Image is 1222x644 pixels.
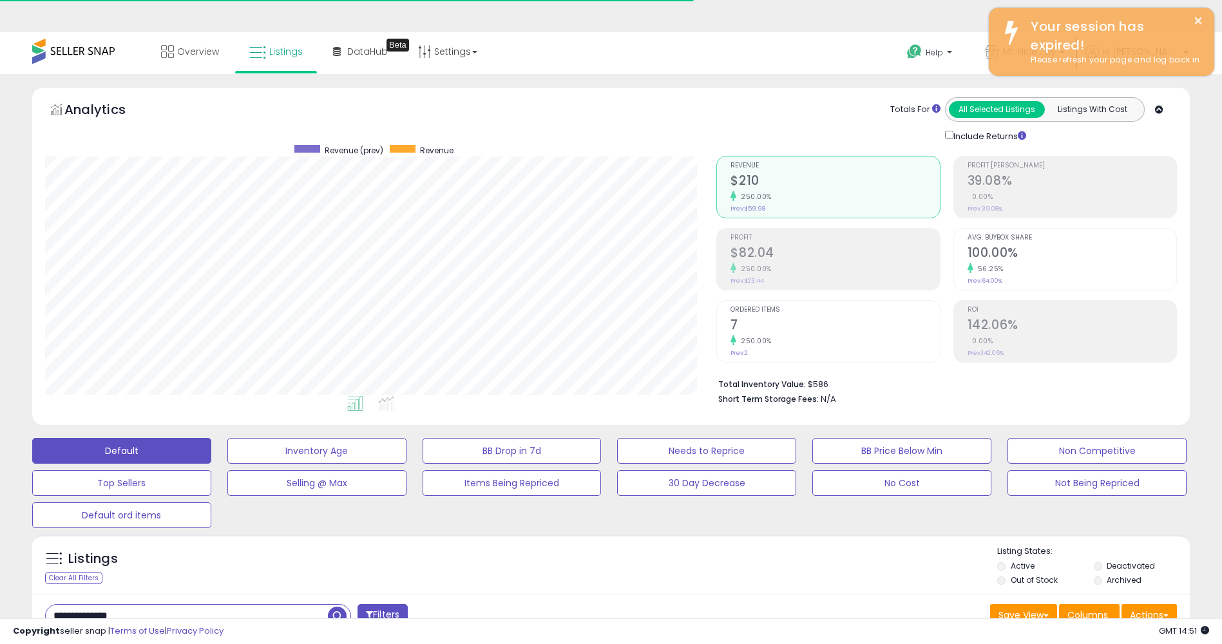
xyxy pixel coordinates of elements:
small: Prev: 2 [730,349,748,357]
button: No Cost [812,470,991,496]
small: Prev: $23.44 [730,277,764,285]
div: seller snap | | [13,625,224,638]
a: Help [897,34,965,74]
button: Save View [990,604,1057,626]
span: Profit [PERSON_NAME] [968,162,1176,169]
button: 30 Day Decrease [617,470,796,496]
i: Get Help [906,44,922,60]
h2: $210 [730,173,939,191]
label: Deactivated [1107,560,1155,571]
button: BB Drop in 7d [423,438,602,464]
b: Short Term Storage Fees: [718,393,819,404]
span: Avg. Buybox Share [968,234,1176,241]
small: Prev: 39.08% [968,205,1002,213]
button: Not Being Repriced [1007,470,1187,496]
button: Selling @ Max [227,470,406,496]
small: 250.00% [736,192,772,202]
a: Overview [151,32,229,71]
strong: Copyright [13,625,60,637]
small: 250.00% [736,264,772,274]
button: Needs to Reprice [617,438,796,464]
button: Actions [1122,604,1177,626]
span: Ordered Items [730,307,939,314]
label: Active [1011,560,1035,571]
h2: $82.04 [730,245,939,263]
small: Prev: 142.06% [968,349,1004,357]
small: 56.25% [973,264,1004,274]
h2: 142.06% [968,317,1176,335]
button: Items Being Repriced [423,470,602,496]
span: Profit [730,234,939,241]
small: 0.00% [968,336,993,346]
h2: 39.08% [968,173,1176,191]
button: BB Price Below Min [812,438,991,464]
button: Top Sellers [32,470,211,496]
a: Privacy Policy [167,625,224,637]
button: All Selected Listings [949,101,1045,118]
button: Listings With Cost [1044,101,1140,118]
h5: Listings [68,550,118,568]
button: Non Competitive [1007,438,1187,464]
a: DataHub [323,32,397,71]
span: Revenue (prev) [325,145,383,156]
p: Listing States: [997,545,1190,558]
span: Help [926,47,943,58]
label: Out of Stock [1011,574,1058,585]
h2: 7 [730,317,939,335]
div: Your session has expired! [1021,17,1205,54]
small: Prev: $59.98 [730,205,765,213]
button: Default [32,438,211,464]
div: Totals For [890,104,940,116]
button: Columns [1059,604,1120,626]
div: Clear All Filters [45,572,102,584]
span: ROI [968,307,1176,314]
a: Listings [240,32,312,71]
small: 0.00% [968,192,993,202]
label: Archived [1107,574,1141,585]
a: Mr. Nice Toy [976,32,1074,74]
button: Default ord items [32,502,211,528]
span: Overview [177,45,219,58]
h2: 100.00% [968,245,1176,263]
div: Include Returns [935,128,1042,143]
a: Terms of Use [110,625,165,637]
span: DataHub [347,45,388,58]
div: Please refresh your page and log back in [1021,54,1205,66]
small: Prev: 64.00% [968,277,1002,285]
span: Columns [1067,609,1108,621]
small: 250.00% [736,336,772,346]
span: Revenue [730,162,939,169]
span: N/A [821,393,836,405]
span: 2025-10-14 14:51 GMT [1159,625,1209,637]
button: Filters [358,604,408,627]
div: Tooltip anchor [387,39,409,52]
span: Listings [269,45,303,58]
span: Revenue [420,145,453,156]
h5: Analytics [64,100,151,122]
a: Settings [408,32,487,71]
li: $586 [718,375,1167,391]
b: Total Inventory Value: [718,379,806,390]
button: Inventory Age [227,438,406,464]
